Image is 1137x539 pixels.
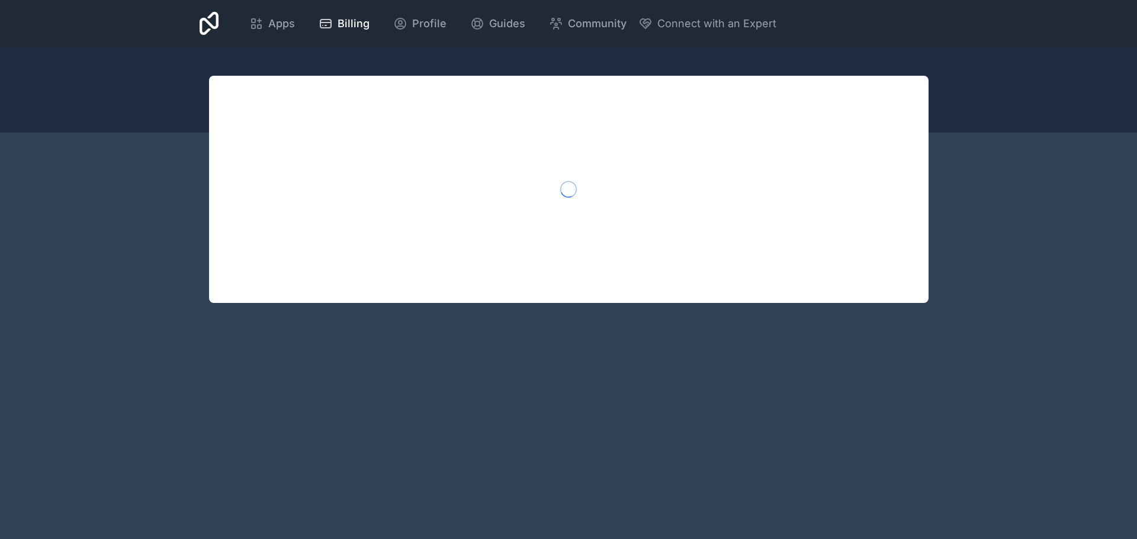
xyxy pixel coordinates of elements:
a: Apps [240,11,304,37]
a: Community [539,11,636,37]
span: Guides [489,15,525,32]
span: Profile [412,15,447,32]
a: Guides [461,11,535,37]
button: Connect with an Expert [638,15,776,32]
span: Community [568,15,627,32]
span: Connect with an Expert [657,15,776,32]
span: Apps [268,15,295,32]
a: Profile [384,11,456,37]
a: Billing [309,11,379,37]
span: Billing [338,15,370,32]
